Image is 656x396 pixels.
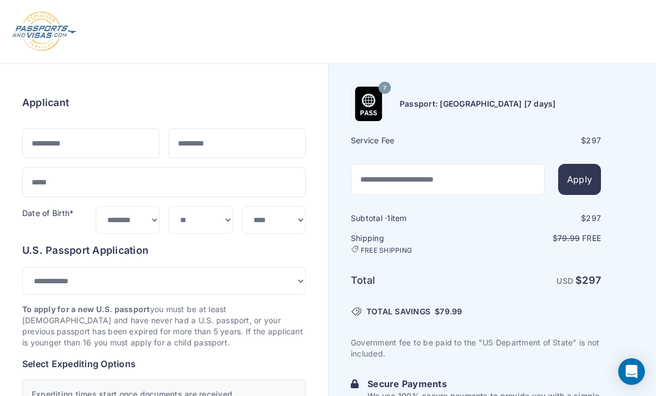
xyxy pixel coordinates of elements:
h6: Subtotal · item [351,213,475,224]
span: Free [582,233,601,243]
img: Logo [11,11,77,52]
h6: Select Expediting Options [22,357,306,370]
span: 1 [387,213,390,223]
h6: Service Fee [351,135,475,146]
span: USD [556,276,573,285]
span: 7 [383,81,386,96]
img: Product Name [351,87,386,121]
h6: Total [351,273,475,288]
span: TOTAL SAVINGS [366,306,430,317]
h6: U.S. Passport Application [22,243,306,258]
span: $ [435,306,462,317]
button: Apply [558,164,601,195]
span: 297 [586,136,601,145]
span: 297 [582,274,601,286]
span: 79.99 [440,307,462,316]
div: $ [477,135,601,146]
p: you must be at least [DEMOGRAPHIC_DATA] and have never had a U.S. passport, or your previous pass... [22,304,306,348]
h6: Passport: [GEOGRAPHIC_DATA] [7 days] [400,98,556,109]
label: Date of Birth* [22,208,73,218]
span: FREE SHIPPING [361,246,412,255]
span: 79.99 [558,233,580,243]
h6: Secure Payments [367,377,601,390]
h6: Applicant [22,95,69,111]
strong: $ [575,274,601,286]
div: $ [477,213,601,224]
div: Open Intercom Messenger [618,358,645,385]
p: $ [477,233,601,244]
strong: To apply for a new U.S. passport [22,304,150,314]
p: Government fee to be paid to the "US Department of State" is not included. [351,337,601,359]
span: 297 [586,213,601,223]
h6: Shipping [351,233,475,255]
